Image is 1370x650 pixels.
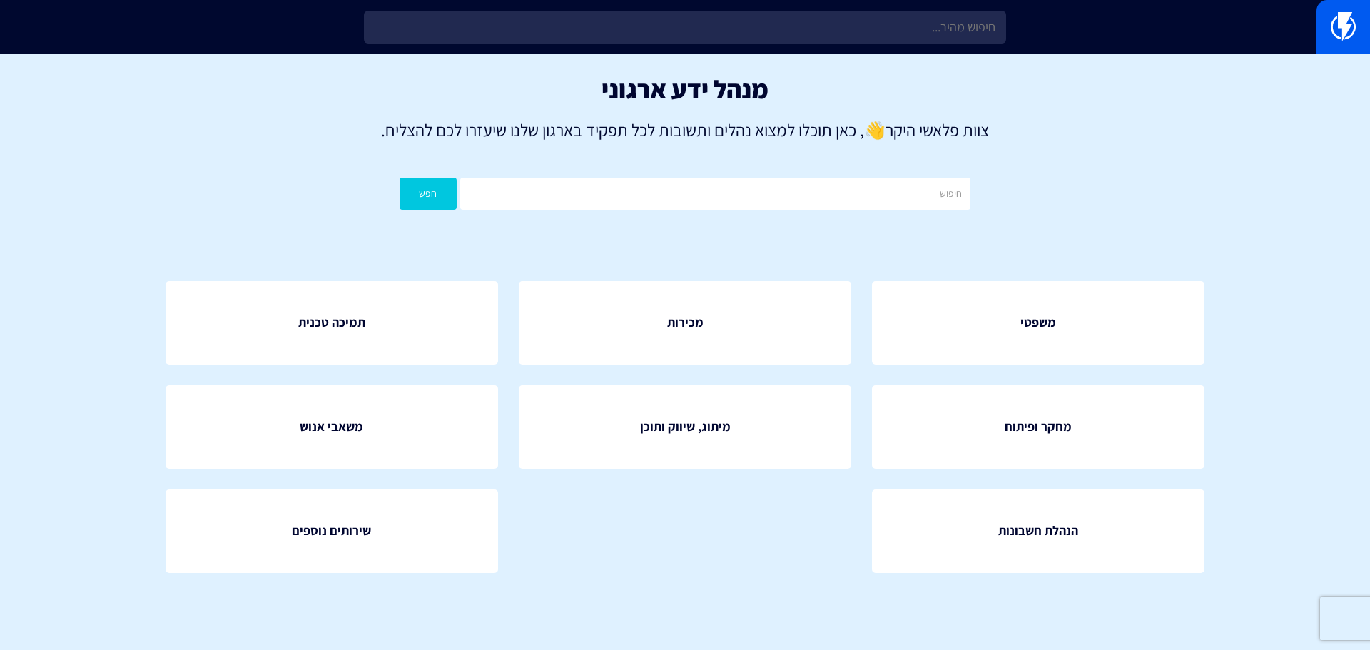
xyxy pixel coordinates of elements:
[1005,417,1072,436] span: מחקר ופיתוח
[300,417,363,436] span: משאבי אנוש
[640,417,731,436] span: מיתוג, שיווק ותוכן
[1020,313,1056,332] span: משפטי
[364,11,1006,44] input: חיפוש מהיר...
[298,313,365,332] span: תמיכה טכנית
[21,118,1349,142] p: צוות פלאשי היקר , כאן תוכלו למצוא נהלים ותשובות לכל תפקיד בארגון שלנו שיעזרו לכם להצליח.
[166,281,498,365] a: תמיכה טכנית
[872,385,1204,469] a: מחקר ופיתוח
[166,385,498,469] a: משאבי אנוש
[166,489,498,573] a: שירותים נוספים
[460,178,970,210] input: חיפוש
[872,489,1204,573] a: הנהלת חשבונות
[872,281,1204,365] a: משפטי
[400,178,457,210] button: חפש
[21,75,1349,103] h1: מנהל ידע ארגוני
[998,522,1078,540] span: הנהלת חשבונות
[519,281,851,365] a: מכירות
[519,385,851,469] a: מיתוג, שיווק ותוכן
[667,313,704,332] span: מכירות
[292,522,371,540] span: שירותים נוספים
[864,118,886,141] strong: 👋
